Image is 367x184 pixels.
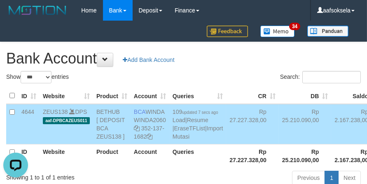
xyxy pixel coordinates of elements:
th: Rp 27.227.328,00 [226,144,279,167]
a: Add Bank Account [117,53,180,67]
td: 4644 [18,104,40,144]
td: BETHUB [ DEPOSIT BCA ZEUS138 ] [93,104,131,144]
span: updated 7 secs ago [182,110,218,115]
th: Product [93,144,131,167]
span: 34 [289,23,300,30]
a: Copy 3521371682 to clipboard [147,133,152,140]
th: Website [40,144,93,167]
td: DPS [40,104,93,144]
a: WINDA2060 [134,117,166,123]
td: Rp 25.210.090,00 [279,104,332,144]
td: Rp 27.227.328,00 [226,104,279,144]
div: Showing 1 to 1 of 1 entries [6,170,147,182]
th: DB: activate to sort column ascending [279,88,332,104]
a: 34 [254,21,301,42]
a: EraseTFList [174,125,205,132]
th: Account [131,144,169,167]
button: Open LiveChat chat widget [3,3,28,28]
input: Search: [302,71,361,83]
a: Resume [187,117,208,123]
span: | | | [173,109,223,140]
th: Queries [169,144,226,167]
h1: Bank Account [6,50,361,67]
a: Import Mutasi [173,125,223,140]
th: Rp 25.210.090,00 [279,144,332,167]
th: ID [18,144,40,167]
a: Load [173,117,185,123]
img: panduan.png [307,26,348,37]
a: ZEUS138 [43,109,68,115]
img: MOTION_logo.png [6,4,69,17]
th: Queries: activate to sort column ascending [169,88,226,104]
label: Show entries [6,71,69,83]
label: Search: [280,71,361,83]
th: Account: activate to sort column ascending [131,88,169,104]
select: Showentries [21,71,51,83]
th: Product: activate to sort column ascending [93,88,131,104]
th: Website: activate to sort column ascending [40,88,93,104]
span: BCA [134,109,145,115]
img: Feedback.jpg [207,26,248,37]
th: CR: activate to sort column ascending [226,88,279,104]
td: WINDA 352-137-1682 [131,104,169,144]
th: ID: activate to sort column ascending [18,88,40,104]
span: aaf-DPBCAZEUS011 [43,117,90,124]
a: Copy WINDA2060 to clipboard [134,125,140,132]
span: 109 [173,109,218,115]
img: Button%20Memo.svg [260,26,295,37]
